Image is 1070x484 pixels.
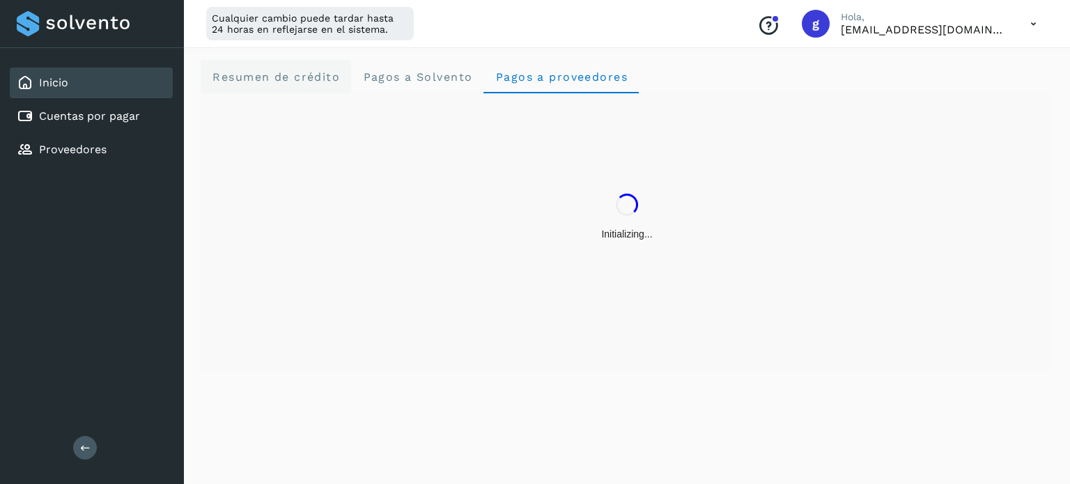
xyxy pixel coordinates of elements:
a: Proveedores [39,143,107,156]
div: Proveedores [10,134,173,165]
span: Resumen de crédito [212,70,340,84]
div: Cuentas por pagar [10,101,173,132]
span: Pagos a Solvento [362,70,472,84]
div: Inicio [10,68,173,98]
p: Hola, [841,11,1008,23]
div: Cualquier cambio puede tardar hasta 24 horas en reflejarse en el sistema. [206,7,414,40]
a: Cuentas por pagar [39,109,140,123]
p: gerenciageneral@ecol.mx [841,23,1008,36]
span: Pagos a proveedores [495,70,628,84]
a: Inicio [39,76,68,89]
